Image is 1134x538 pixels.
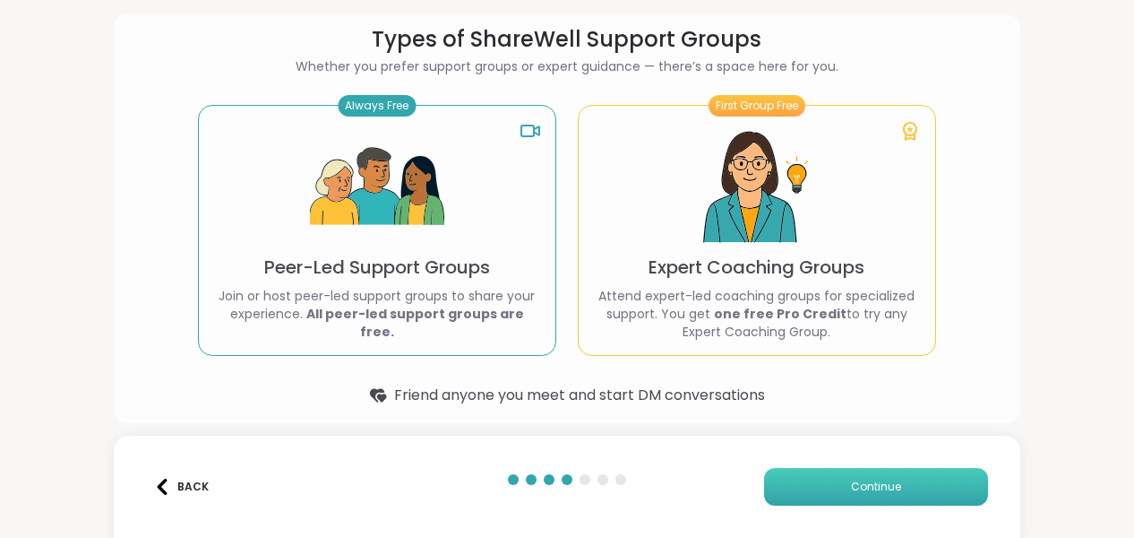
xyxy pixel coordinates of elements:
[338,95,416,117] div: Always Free
[198,57,936,76] h2: Whether you prefer support groups or expert guidance — there’s a space here for you.
[649,255,864,280] p: Expert Coaching Groups
[310,120,444,255] img: Peer-Led Support Groups
[851,479,901,495] span: Continue
[714,305,846,323] b: one free Pro Credit
[213,287,541,341] p: Join or host peer-led support groups to share your experience.
[154,479,209,495] div: Back
[264,255,490,280] p: Peer-Led Support Groups
[146,468,218,506] button: Back
[709,95,805,117] div: First Group Free
[394,385,765,406] span: Friend anyone you meet and start DM conversations
[764,468,988,506] button: Continue
[690,120,824,255] img: Expert Coaching Groups
[306,305,524,341] b: All peer-led support groups are free.
[593,287,921,341] p: Attend expert-led coaching groups for specialized support. You get to try any Expert Coaching Group.
[198,25,936,54] h1: Types of ShareWell Support Groups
